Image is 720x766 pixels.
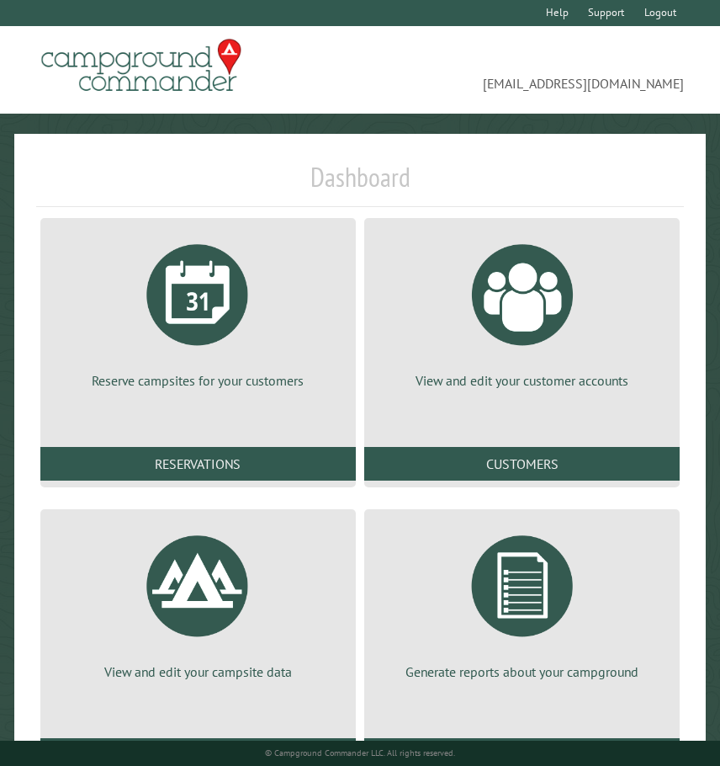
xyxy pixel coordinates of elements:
[360,46,684,93] span: [EMAIL_ADDRESS][DOMAIN_NAME]
[384,523,659,681] a: Generate reports about your campground
[40,447,356,481] a: Reservations
[61,231,336,390] a: Reserve campsites for your customers
[61,371,336,390] p: Reserve campsites for your customers
[61,523,336,681] a: View and edit your campsite data
[61,662,336,681] p: View and edit your campsite data
[36,161,684,207] h1: Dashboard
[364,447,680,481] a: Customers
[384,231,659,390] a: View and edit your customer accounts
[265,747,455,758] small: © Campground Commander LLC. All rights reserved.
[36,33,246,98] img: Campground Commander
[384,371,659,390] p: View and edit your customer accounts
[384,662,659,681] p: Generate reports about your campground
